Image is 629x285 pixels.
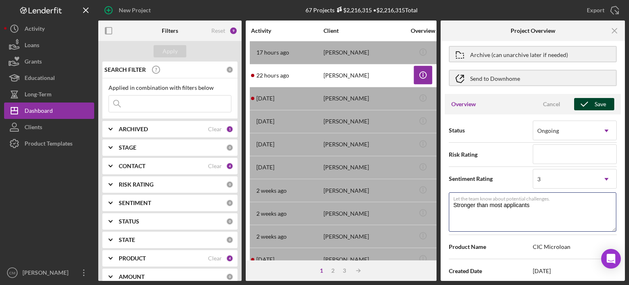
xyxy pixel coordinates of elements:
[226,66,233,73] div: 0
[25,86,52,105] div: Long-Term
[256,187,287,194] time: 2025-09-09 15:22
[119,218,139,225] b: STATUS
[449,46,617,62] button: Archive (can unarchive later if needed)
[533,268,617,274] span: [DATE]
[449,192,616,232] textarea: Stronger than most applicants
[324,134,405,155] div: [PERSON_NAME]
[163,45,178,57] div: Apply
[324,157,405,178] div: [PERSON_NAME]
[119,237,135,243] b: STATE
[4,70,94,86] a: Educational
[256,210,287,217] time: 2025-09-09 15:04
[4,86,94,103] button: Long-Term
[208,255,222,262] div: Clear
[256,141,274,148] time: 2025-09-17 15:23
[119,181,154,188] b: RISK RATING
[449,70,617,86] button: Send to Downhome
[543,98,560,110] div: Cancel
[226,144,233,151] div: 0
[119,163,145,169] b: CONTACT
[451,100,476,108] h3: Overview
[324,180,405,201] div: [PERSON_NAME]
[587,2,604,18] div: Export
[119,274,145,280] b: AMOUNT
[119,255,146,262] b: PRODUCT
[25,103,53,121] div: Dashboard
[4,103,94,119] button: Dashboard
[226,218,233,225] div: 0
[226,255,233,262] div: 4
[119,126,148,132] b: ARCHIVED
[256,95,274,102] time: 2025-09-18 20:20
[208,126,222,132] div: Clear
[25,135,72,154] div: Product Templates
[256,256,274,263] time: 2025-09-05 18:11
[98,2,159,18] button: New Project
[449,126,533,135] span: Status
[327,267,339,274] div: 2
[119,200,151,206] b: SENTIMENT
[20,264,74,283] div: [PERSON_NAME]
[601,249,621,269] div: Open Intercom Messenger
[453,193,616,202] label: Let the team know about potential challenges.
[226,162,233,170] div: 4
[162,27,178,34] b: Filters
[25,37,39,55] div: Loans
[324,88,405,109] div: [PERSON_NAME]
[4,53,94,70] button: Grants
[537,176,541,182] div: 3
[208,163,222,169] div: Clear
[4,119,94,135] button: Clients
[4,21,94,37] button: Activity
[226,273,233,280] div: 0
[251,27,323,34] div: Activity
[470,47,568,62] div: Archive (can unarchive later if needed)
[109,84,231,91] div: Applied in combination with filters below
[470,71,520,85] div: Send to Downhome
[9,271,16,275] text: CM
[449,243,533,251] span: Product Name
[25,119,42,137] div: Clients
[324,27,405,34] div: Client
[25,70,55,88] div: Educational
[119,144,136,151] b: STAGE
[533,244,617,250] span: CIC Microloan
[324,42,405,64] div: [PERSON_NAME]
[211,27,225,34] div: Reset
[324,226,405,247] div: [PERSON_NAME]
[25,53,42,72] div: Grants
[4,135,94,152] button: Product Templates
[316,267,327,274] div: 1
[256,233,287,240] time: 2025-09-09 02:14
[4,37,94,53] button: Loans
[154,45,186,57] button: Apply
[449,150,533,159] span: Risk Rating
[407,27,438,34] div: Overview
[324,249,405,270] div: [PERSON_NAME]
[226,199,233,207] div: 0
[511,27,555,34] b: Project Overview
[574,98,614,110] button: Save
[335,7,372,14] div: $2,216,315
[324,203,405,224] div: [PERSON_NAME]
[305,7,418,14] div: 67 Projects • $2,216,315 Total
[531,98,572,110] button: Cancel
[226,125,233,133] div: 1
[226,236,233,244] div: 0
[256,164,274,171] time: 2025-09-16 12:28
[229,27,238,35] div: 9
[256,72,289,79] time: 2025-09-22 18:44
[449,175,533,183] span: Sentiment Rating
[537,128,559,134] div: Ongoing
[339,267,350,274] div: 3
[324,111,405,132] div: [PERSON_NAME]
[119,2,151,18] div: New Project
[226,181,233,188] div: 0
[579,2,625,18] button: Export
